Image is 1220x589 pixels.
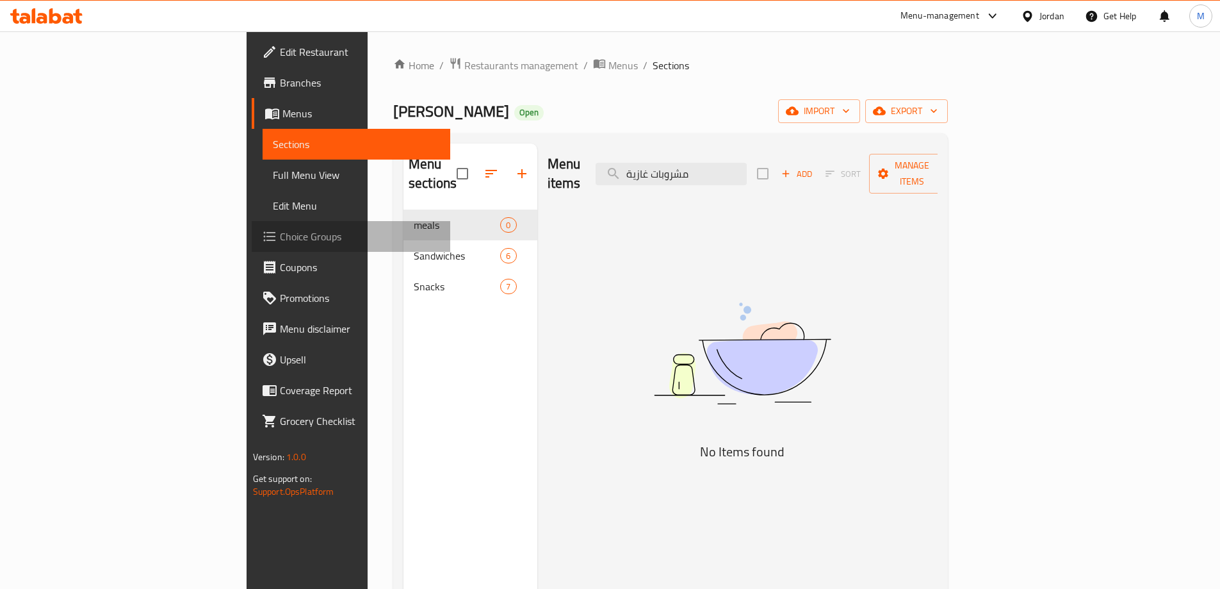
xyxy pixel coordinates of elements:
span: Coverage Report [280,383,440,398]
span: export [875,103,938,119]
span: Branches [280,75,440,90]
h5: No Items found [582,442,902,462]
a: Coupons [252,252,450,283]
div: Open [514,105,544,120]
a: Edit Restaurant [252,37,450,67]
span: Menus [608,58,638,73]
span: Upsell [280,352,440,367]
a: Branches [252,67,450,98]
span: Menus [282,106,440,121]
a: Grocery Checklist [252,406,450,436]
span: [PERSON_NAME] [393,97,509,126]
span: Edit Menu [273,198,440,213]
span: M [1197,9,1205,23]
span: 6 [501,250,516,262]
div: Snacks7 [403,271,537,302]
a: Coverage Report [252,375,450,406]
div: items [500,279,516,294]
a: Restaurants management [449,57,578,74]
div: Sandwiches6 [403,240,537,271]
a: Edit Menu [263,190,450,221]
span: Manage items [879,158,945,190]
span: Snacks [414,279,500,294]
span: Sort sections [476,158,507,189]
a: Sections [263,129,450,160]
li: / [583,58,588,73]
input: search [596,163,747,185]
span: Sections [273,137,440,152]
span: Coupons [280,260,440,275]
span: Add [779,167,814,181]
span: Open [514,107,544,118]
a: Full Menu View [263,160,450,190]
span: Get support on: [253,470,312,487]
span: 0 [501,219,516,231]
a: Menus [252,98,450,129]
h2: Menu items [548,154,581,193]
div: items [500,248,516,263]
a: Choice Groups [252,221,450,252]
span: Select section first [817,164,869,184]
span: Version: [253,449,284,465]
span: 7 [501,281,516,293]
span: Select all sections [449,160,476,187]
nav: Menu sections [403,204,537,307]
img: dish.svg [582,269,902,438]
div: Menu-management [900,8,979,24]
span: Full Menu View [273,167,440,183]
button: Manage items [869,154,955,194]
button: import [778,99,860,123]
span: Grocery Checklist [280,413,440,429]
a: Menus [593,57,638,74]
span: Edit Restaurant [280,44,440,60]
a: Promotions [252,283,450,313]
span: Restaurants management [464,58,578,73]
li: / [643,58,647,73]
button: export [865,99,948,123]
div: Jordan [1039,9,1064,23]
span: Promotions [280,290,440,306]
span: Sandwiches [414,248,500,263]
a: Support.OpsPlatform [253,483,334,500]
div: meals0 [403,210,537,240]
span: import [788,103,850,119]
span: meals [414,217,500,233]
a: Upsell [252,344,450,375]
span: Menu disclaimer [280,321,440,336]
button: Add section [507,158,537,189]
span: 1.0.0 [286,449,306,465]
a: Menu disclaimer [252,313,450,344]
span: Sections [653,58,689,73]
button: Add [776,164,817,184]
div: items [500,217,516,233]
nav: breadcrumb [393,57,948,74]
span: Add item [776,164,817,184]
span: Choice Groups [280,229,440,244]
